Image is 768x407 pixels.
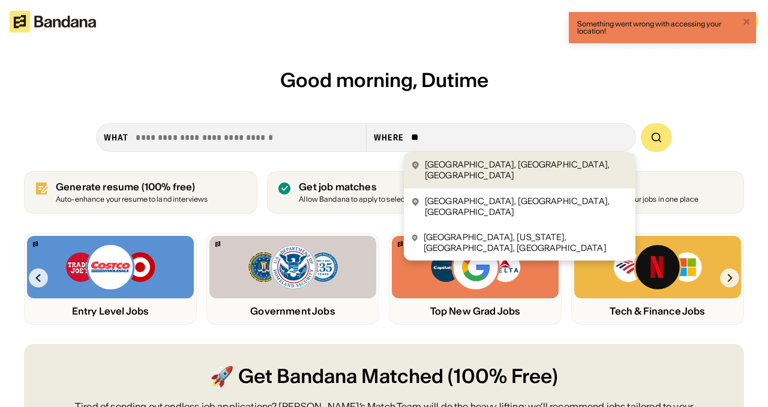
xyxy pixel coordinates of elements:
[65,243,156,291] img: Trader Joe’s, Costco, Target logos
[104,132,128,143] div: what
[577,20,739,35] div: Something went wrong with accessing your location!
[299,196,471,203] div: Allow Bandana to apply to select jobs on your behalf
[10,11,96,32] img: Bandana logotype
[720,268,739,288] img: Right Arrow
[56,196,208,203] div: Auto-enhance your resume to land interviews
[743,17,751,28] button: close
[14,83,34,94] span: 16 px
[280,68,488,92] span: Good morning, Dutime
[299,181,471,193] div: Get job matches
[210,363,443,390] span: 🚀 Get Bandana Matched
[574,306,741,317] div: Tech & Finance Jobs
[29,268,48,288] img: Left Arrow
[27,306,194,317] div: Entry Level Jobs
[215,241,220,247] img: Bandana logo
[24,171,257,214] a: Generate resume (100% free)Auto-enhance your resume to land interviews
[18,16,65,26] a: Back to Top
[142,181,196,193] span: (100% free)
[247,243,338,291] img: FBI, DHS, MWRD logos
[267,171,500,214] a: Get job matches Allow Bandana to apply to select jobs on your behalf
[24,233,197,325] a: Bandana logoTrader Joe’s, Costco, Target logosEntry Level Jobs
[571,233,744,325] a: Bandana logoBank of America, Netflix, Microsoft logosTech & Finance Jobs
[424,232,628,253] div: [GEOGRAPHIC_DATA], [US_STATE], [GEOGRAPHIC_DATA], [GEOGRAPHIC_DATA]
[209,306,376,317] div: Government Jobs
[56,181,208,193] div: Generate resume
[374,132,404,143] div: Where
[613,243,703,291] img: Bank of America, Netflix, Microsoft logos
[5,73,41,83] label: Font Size
[398,241,403,247] img: Bandana logo
[448,363,558,390] span: (100% Free)
[389,233,562,325] a: Bandana logoCapital One, Google, Delta logosTop New Grad Jobs
[5,38,175,51] h3: Style
[425,159,628,181] div: [GEOGRAPHIC_DATA], [GEOGRAPHIC_DATA], [GEOGRAPHIC_DATA]
[425,196,628,217] div: [GEOGRAPHIC_DATA], [GEOGRAPHIC_DATA], [GEOGRAPHIC_DATA]
[33,241,38,247] img: Bandana logo
[206,233,379,325] a: Bandana logoFBI, DHS, MWRD logosGovernment Jobs
[5,5,175,16] div: Outline
[392,306,559,317] div: Top New Grad Jobs
[430,243,521,291] img: Capital One, Google, Delta logos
